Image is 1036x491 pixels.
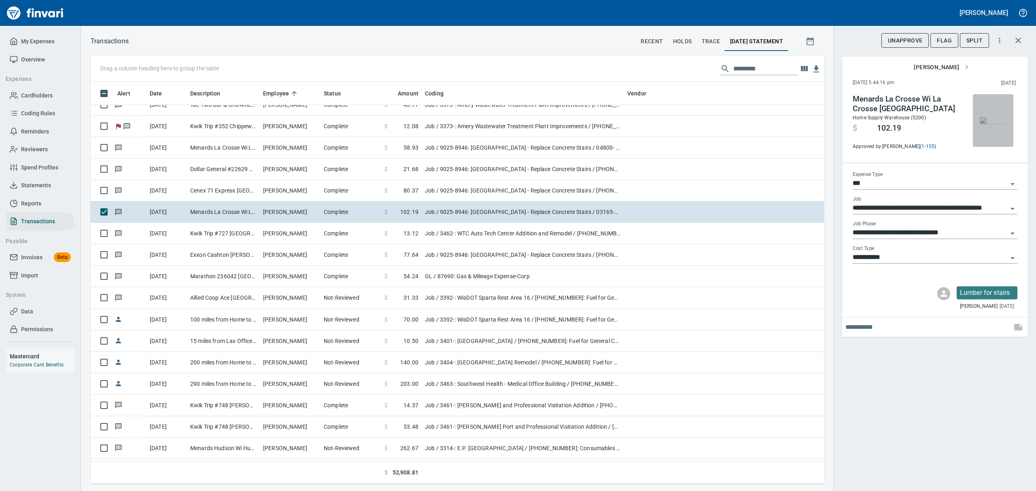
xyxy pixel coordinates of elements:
span: trace [702,36,720,47]
td: [PERSON_NAME] [260,180,321,201]
a: Reports [6,195,74,213]
a: Statements [6,176,74,195]
td: 200 miles from Home to [GEOGRAPHIC_DATA] [187,352,260,373]
span: [DATE] Statement [730,36,783,47]
button: Open [1007,203,1018,214]
span: 77.64 [403,251,418,259]
button: System [2,288,70,303]
span: Permissions [21,324,53,334]
button: [PERSON_NAME] [911,60,972,75]
td: Complete [321,116,381,137]
button: Open [1007,178,1018,190]
span: [DATE] [1000,303,1014,311]
img: receipts%2Fmarketjohnson%2F2025-08-29%2FX0vRvEpBrwhcXhbMLTx4WgqqW422__iNcEiZfkENmx73aKdm6x_thumb.jpg [980,117,1006,124]
td: [DATE] [146,137,187,159]
span: Has messages [114,273,123,279]
span: Has messages [114,231,123,236]
td: Complete [321,266,381,287]
button: Expenses [2,72,70,87]
td: [DATE] [146,330,187,352]
span: $ [384,251,388,259]
td: Complete [321,395,381,416]
span: 12.08 [403,122,418,130]
a: Transactions [6,212,74,231]
span: 102.19 [877,123,901,133]
td: Job / 3401-: [GEOGRAPHIC_DATA] / [PHONE_NUMBER]: Fuel for General Conditions Equipment / 8: Indir... [422,330,624,352]
a: Reminders [6,123,74,141]
span: System [6,290,67,300]
span: Vendor [627,89,657,98]
div: Click for options [957,286,1017,299]
span: Data [21,307,33,317]
span: $ [384,294,388,302]
span: This records your note into the expense. If you would like to send a message to an employee inste... [1008,317,1028,337]
span: Split [966,36,983,46]
button: Open [1007,252,1018,264]
td: [DATE] [146,416,187,438]
span: recent [641,36,663,47]
span: My Expenses [21,36,55,47]
td: Complete [321,201,381,223]
span: Approved by: [PERSON_NAME] ( ) [853,143,963,151]
span: [DATE] 5:44:16 pm [853,79,948,87]
td: [DATE] [146,459,187,480]
span: Invoices [21,252,42,262]
td: [PERSON_NAME] [260,438,321,459]
td: Menards Hudson Wi Hudson [GEOGRAPHIC_DATA] [187,459,260,480]
span: $ [384,401,388,409]
button: Flag [930,33,958,48]
span: Beta [54,253,71,262]
span: 102.19 [400,208,418,216]
td: [DATE] [146,438,187,459]
span: 10.50 [403,337,418,345]
span: $ [384,380,388,388]
td: 100 miles from Home to [GEOGRAPHIC_DATA] Rest Stop [187,309,260,330]
span: Description [190,89,221,98]
span: 70.00 [403,315,418,324]
td: Kwik Trip #748 [PERSON_NAME] [GEOGRAPHIC_DATA] [187,416,260,438]
span: Has messages [114,188,123,193]
td: Not-Reviewed [321,373,381,395]
td: [DATE] [146,159,187,180]
span: Flagged [114,123,123,129]
span: Reimbursement [114,381,123,386]
h6: Mastercard [10,352,74,361]
span: Date [150,89,162,98]
td: [PERSON_NAME] [260,352,321,373]
td: Job / 9025-8946: [GEOGRAPHIC_DATA] - Replace Concrete Stairs / [PHONE_NUMBER]: Fuel for General C... [422,244,624,266]
td: Menards La Crosse Wi La Crosse [GEOGRAPHIC_DATA] [187,201,260,223]
p: Drag a column heading here to group the table [100,64,219,72]
span: $ [384,186,388,195]
td: [PERSON_NAME] [260,373,321,395]
span: 140.00 [400,358,418,366]
span: Payable [6,236,67,246]
span: 13.12 [403,229,418,237]
td: [PERSON_NAME] [260,266,321,287]
p: Lumber for stairs [960,288,1014,298]
td: Job / 3462-: WTC Auto Tech Center Addition and Remodel / [PHONE_NUMBER]: Fuel for General Conditi... [422,223,624,244]
span: Cardholders [21,91,53,101]
td: Job / 3373-: Amery Wastewater Treatment Plant Improvements / [PHONE_NUMBER]: Fuel for General Con... [422,116,624,137]
td: [DATE] [146,287,187,309]
a: Permissions [6,320,74,339]
span: Reviewers [21,144,48,154]
span: $ [384,444,388,452]
span: Employee [263,89,289,98]
span: UnApprove [888,36,923,46]
a: Overview [6,51,74,69]
td: Job / 3314-: E.P. [GEOGRAPHIC_DATA] / 01520-15-: Field Office Supplies / 8: Indirects [422,459,624,480]
span: Home Supply Warehouse (5200) [853,115,926,121]
span: Has messages [114,145,123,150]
td: [DATE] [146,352,187,373]
td: [PERSON_NAME] [260,287,321,309]
td: Job / 9025-8946: [GEOGRAPHIC_DATA] - Replace Concrete Stairs / [PHONE_NUMBER]: Fuel for General C... [422,180,624,201]
span: Has messages [123,123,131,129]
label: Expense Type [853,172,883,177]
td: Complete [321,159,381,180]
span: $ [384,315,388,324]
td: Kwik Trip #748 [PERSON_NAME] [GEOGRAPHIC_DATA] [187,395,260,416]
span: Overview [21,55,45,65]
span: [PERSON_NAME] [960,303,998,311]
td: Dollar General #22629 Wilton WI [187,159,260,180]
span: Import [21,271,38,281]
